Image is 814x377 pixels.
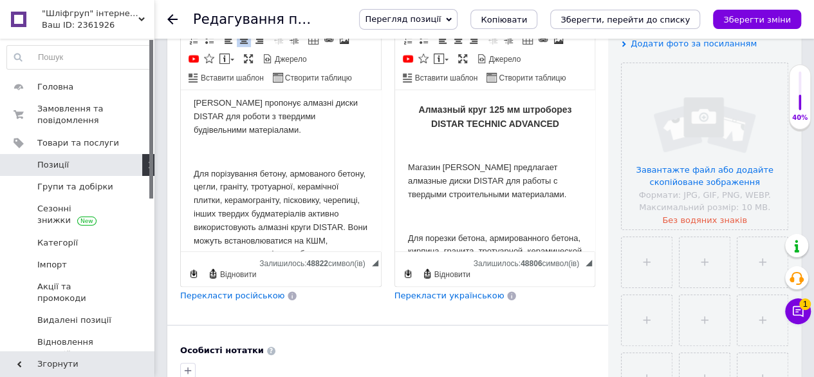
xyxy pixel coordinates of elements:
[217,52,236,66] a: Вставити повідомлення
[272,33,286,47] a: Зменшити відступ
[241,52,255,66] a: Максимізувати
[167,14,178,24] div: Повернутися назад
[237,33,251,47] a: По центру
[474,256,586,268] div: Кiлькiсть символiв
[37,203,119,226] span: Сезонні знижки
[551,33,566,47] a: Зображення
[451,33,465,47] a: По центру
[37,103,119,126] span: Замовлення та повідомлення
[470,10,537,29] button: Копіювати
[181,90,381,251] iframe: Редактор, 9E2EC3DC-FB7E-4F49-B06F-31CE880C8536
[401,33,415,47] a: Вставити/видалити нумерований список
[550,10,700,29] button: Зберегти, перейти до списку
[456,52,470,66] a: Максимізувати
[13,71,187,111] p: Магазин [PERSON_NAME] предлагает алмазные диски DISTAR для работы с твердыми строительными матери...
[420,267,472,281] a: Відновити
[401,70,480,84] a: Вставити шаблон
[24,14,177,39] span: Алмазный круг 125 мм штроборез DISTAR TECHNIC ADVANCED
[202,52,216,66] a: Вставити іконку
[785,298,811,324] button: Чат з покупцем1
[416,33,430,47] a: Вставити/видалити маркований список
[37,159,69,171] span: Позиції
[221,33,236,47] a: По лівому краю
[436,33,450,47] a: По лівому краю
[521,259,542,268] span: 48806
[180,345,264,355] b: Особисті нотатки
[536,33,550,47] a: Вставити/Редагувати посилання (Ctrl+L)
[395,90,595,251] iframe: Редактор, F145A8AD-6021-48B3-B27A-F214FB65CD9B
[193,12,775,27] h1: Редагування позиції: Алмазне коло 125 мм штроборіз DISTAR TECHNIC ADVANCED
[481,15,527,24] span: Копіювати
[261,52,309,66] a: Джерело
[37,336,119,360] span: Відновлення позицій
[271,70,354,84] a: Створити таблицю
[283,73,352,84] span: Створити таблицю
[789,64,811,130] div: 40% Якість заповнення
[467,33,481,47] a: По правому краю
[13,142,187,249] p: Для порезки бетона, армированного бетона, кирпича, гранита, тротуарной, керамической плитки, кера...
[37,237,78,249] span: Категорії
[365,14,441,24] span: Перегляд позиції
[486,33,500,47] a: Зменшити відступ
[187,70,266,84] a: Вставити шаблон
[497,73,566,84] span: Створити таблицю
[42,8,138,19] span: "Шліфгруп" інтернет магазин
[432,52,450,66] a: Вставити повідомлення
[42,19,154,31] div: Ваш ID: 2361926
[199,73,264,84] span: Вставити шаблон
[501,33,515,47] a: Збільшити відступ
[413,73,478,84] span: Вставити шаблон
[187,52,201,66] a: Додати відео з YouTube
[372,260,378,266] span: Потягніть для зміни розмірів
[475,52,523,66] a: Джерело
[586,260,592,266] span: Потягніть для зміни розмірів
[713,10,801,29] button: Зберегти зміни
[37,259,67,271] span: Імпорт
[7,46,151,69] input: Пошук
[202,33,216,47] a: Вставити/видалити маркований список
[521,33,535,47] a: Таблиця
[487,54,521,65] span: Джерело
[401,52,415,66] a: Додати відео з YouTube
[790,113,810,122] div: 40%
[252,33,266,47] a: По правому краю
[401,267,415,281] a: Зробити резервну копію зараз
[416,52,430,66] a: Вставити іконку
[485,70,568,84] a: Створити таблицю
[432,269,470,280] span: Відновити
[273,54,307,65] span: Джерело
[799,298,811,310] span: 1
[37,281,119,304] span: Акції та промокоди
[37,137,119,149] span: Товари та послуги
[180,291,284,300] span: Перекласти російською
[560,15,690,24] i: Зберегти, перейти до списку
[723,15,791,24] i: Зберегти зміни
[322,33,336,47] a: Вставити/Редагувати посилання (Ctrl+L)
[218,269,256,280] span: Відновити
[631,39,757,48] span: Додати фото за посиланням
[259,256,371,268] div: Кiлькiсть символiв
[306,33,320,47] a: Таблиця
[37,314,111,326] span: Видалені позиції
[337,33,351,47] a: Зображення
[187,267,201,281] a: Зробити резервну копію зараз
[287,33,301,47] a: Збільшити відступ
[394,291,504,300] span: Перекласти українською
[37,81,73,93] span: Головна
[13,77,187,184] p: Для порізування бетону, армованого бетону, цегли, граніту, тротуарної, керамічної плитки, керамог...
[37,181,113,193] span: Групи та добірки
[306,259,328,268] span: 48822
[187,33,201,47] a: Вставити/видалити нумерований список
[206,267,258,281] a: Відновити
